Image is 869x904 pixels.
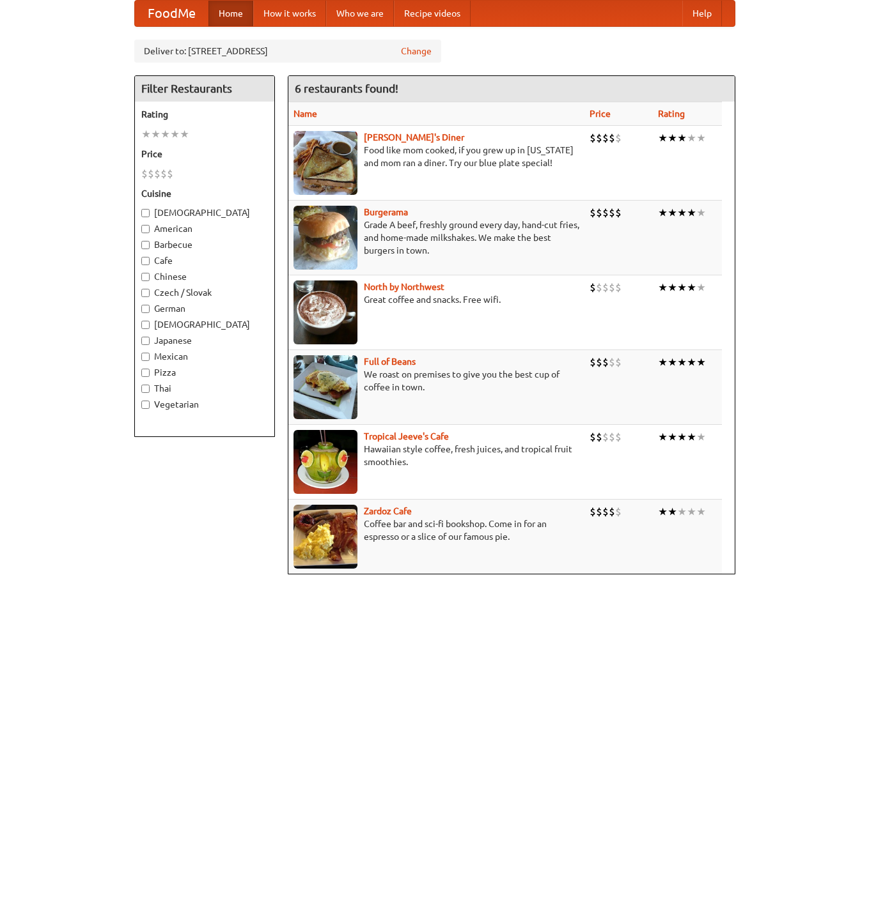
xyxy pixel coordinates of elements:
[364,282,444,292] a: North by Northwest
[696,430,706,444] li: ★
[135,1,208,26] a: FoodMe
[658,109,685,119] a: Rating
[141,257,150,265] input: Cafe
[141,302,268,315] label: German
[677,131,687,145] li: ★
[658,355,668,369] li: ★
[615,131,622,145] li: $
[294,505,357,569] img: zardoz.jpg
[590,280,596,295] li: $
[141,238,268,251] label: Barbecue
[590,355,596,369] li: $
[596,280,602,295] li: $
[364,431,449,441] a: Tropical Jeeve's Cafe
[609,131,615,145] li: $
[253,1,326,26] a: How it works
[609,355,615,369] li: $
[294,144,579,169] p: Food like mom cooked, if you grew up in [US_STATE] and mom ran a diner. Try our blue plate special!
[590,131,596,145] li: $
[596,131,602,145] li: $
[658,280,668,295] li: ★
[696,131,706,145] li: ★
[596,430,602,444] li: $
[141,286,268,299] label: Czech / Slovak
[160,127,170,141] li: ★
[141,270,268,283] label: Chinese
[590,206,596,220] li: $
[141,382,268,395] label: Thai
[677,280,687,295] li: ★
[590,109,611,119] a: Price
[141,289,150,297] input: Czech / Slovak
[677,206,687,220] li: ★
[141,222,268,235] label: American
[294,443,579,468] p: Hawaiian style coffee, fresh juices, and tropical fruit smoothies.
[609,206,615,220] li: $
[364,207,408,217] a: Burgerama
[141,305,150,313] input: German
[141,321,150,329] input: [DEMOGRAPHIC_DATA]
[590,505,596,519] li: $
[687,505,696,519] li: ★
[141,167,148,181] li: $
[170,127,180,141] li: ★
[154,167,160,181] li: $
[609,505,615,519] li: $
[141,353,150,361] input: Mexican
[160,167,167,181] li: $
[295,82,398,95] ng-pluralize: 6 restaurants found!
[294,430,357,494] img: jeeves.jpg
[141,206,268,219] label: [DEMOGRAPHIC_DATA]
[658,206,668,220] li: ★
[141,273,150,281] input: Chinese
[677,430,687,444] li: ★
[615,355,622,369] li: $
[615,206,622,220] li: $
[294,218,579,257] p: Grade A beef, freshly ground every day, hand-cut fries, and home-made milkshakes. We make the bes...
[151,127,160,141] li: ★
[364,356,416,367] b: Full of Beans
[141,254,268,267] label: Cafe
[364,132,464,142] a: [PERSON_NAME]'s Diner
[141,241,150,249] input: Barbecue
[602,430,609,444] li: $
[677,505,687,519] li: ★
[658,505,668,519] li: ★
[615,280,622,295] li: $
[687,355,696,369] li: ★
[364,506,412,516] b: Zardoz Cafe
[668,430,677,444] li: ★
[141,398,268,411] label: Vegetarian
[668,355,677,369] li: ★
[294,131,357,195] img: sallys.jpg
[668,280,677,295] li: ★
[141,318,268,331] label: [DEMOGRAPHIC_DATA]
[141,350,268,363] label: Mexican
[326,1,394,26] a: Who we are
[615,430,622,444] li: $
[208,1,253,26] a: Home
[596,206,602,220] li: $
[696,505,706,519] li: ★
[602,355,609,369] li: $
[294,280,357,344] img: north.jpg
[602,280,609,295] li: $
[687,280,696,295] li: ★
[294,368,579,394] p: We roast on premises to give you the best cup of coffee in town.
[294,355,357,419] img: beans.jpg
[401,45,432,57] a: Change
[668,505,677,519] li: ★
[294,206,357,270] img: burgerama.jpg
[167,167,173,181] li: $
[687,131,696,145] li: ★
[602,206,609,220] li: $
[602,131,609,145] li: $
[141,385,150,393] input: Thai
[141,334,268,347] label: Japanese
[294,109,317,119] a: Name
[696,206,706,220] li: ★
[141,127,151,141] li: ★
